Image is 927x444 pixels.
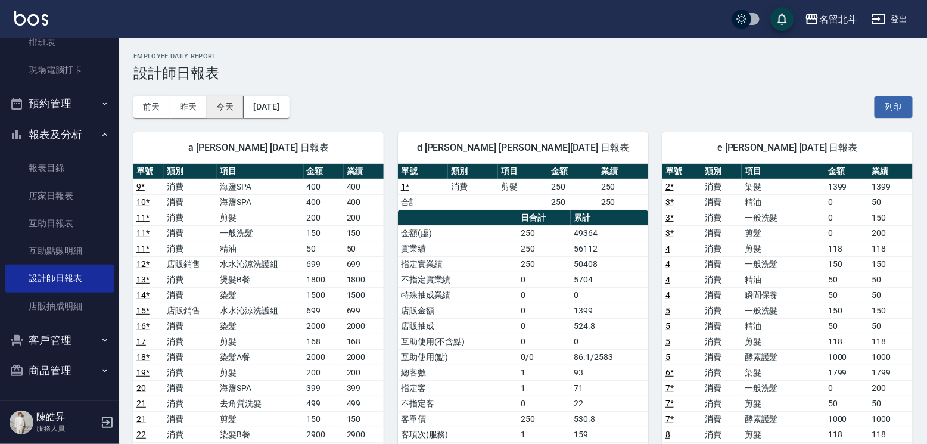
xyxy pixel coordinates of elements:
td: 水水沁涼洗護組 [217,303,303,318]
td: 400 [344,179,384,194]
td: 1799 [825,365,869,380]
td: 1000 [869,411,913,427]
td: 200 [344,210,384,225]
td: 客單價 [398,411,518,427]
td: 消費 [164,427,217,442]
td: 消費 [702,272,742,287]
td: 400 [344,194,384,210]
td: 200 [869,380,913,396]
td: 1800 [344,272,384,287]
a: 店販抽成明細 [5,293,114,320]
span: e [PERSON_NAME] [DATE] 日報表 [677,142,898,154]
td: 一般洗髮 [742,210,825,225]
td: 0 [825,194,869,210]
td: 150 [344,411,384,427]
td: 消費 [702,380,742,396]
td: 150 [869,256,913,272]
th: 項目 [498,164,548,179]
a: 設計師日報表 [5,265,114,292]
td: 118 [825,241,869,256]
a: 互助日報表 [5,210,114,237]
td: 50 [869,272,913,287]
td: 118 [825,334,869,349]
td: 200 [869,225,913,241]
a: 5 [665,321,670,331]
th: 金額 [825,164,869,179]
td: 1000 [825,411,869,427]
td: 消費 [702,318,742,334]
td: 消費 [702,225,742,241]
th: 業績 [869,164,913,179]
a: 互助點數明細 [5,237,114,265]
td: 消費 [702,349,742,365]
td: 互助使用(不含點) [398,334,518,349]
td: 精油 [742,318,825,334]
td: 不指定實業績 [398,272,518,287]
td: 1 [518,427,571,442]
td: 399 [344,380,384,396]
td: 1800 [304,272,344,287]
td: 150 [304,225,344,241]
th: 日合計 [518,210,571,226]
td: 2900 [344,427,384,442]
td: 不指定客 [398,396,518,411]
td: 118 [825,427,869,442]
button: 昨天 [170,96,207,118]
td: 50 [304,241,344,256]
td: 消費 [702,303,742,318]
td: 海鹽SPA [217,380,303,396]
button: 客戶管理 [5,325,114,356]
h3: 設計師日報表 [133,65,913,82]
td: 一般洗髮 [742,380,825,396]
button: 商品管理 [5,355,114,386]
button: [DATE] [244,96,289,118]
td: 0 [518,318,571,334]
td: 50 [344,241,384,256]
td: 一般洗髮 [742,303,825,318]
td: 消費 [702,334,742,349]
td: 燙髮B餐 [217,272,303,287]
td: 150 [825,303,869,318]
td: 消費 [164,241,217,256]
td: 50 [869,194,913,210]
td: 0 [518,396,571,411]
td: 250 [518,225,571,241]
img: Logo [14,11,48,26]
span: a [PERSON_NAME] [DATE] 日報表 [148,142,369,154]
td: 去角質洗髮 [217,396,303,411]
td: 250 [598,179,648,194]
td: 染髮A餐 [217,349,303,365]
button: 報表及分析 [5,119,114,150]
td: 699 [344,303,384,318]
td: 50 [869,287,913,303]
td: 499 [344,396,384,411]
td: 1000 [869,349,913,365]
td: 消費 [448,179,498,194]
button: 登出 [867,8,913,30]
td: 剪髮 [742,396,825,411]
a: 8 [665,430,670,439]
td: 消費 [164,225,217,241]
td: 瞬間保養 [742,287,825,303]
td: 200 [304,210,344,225]
td: 2000 [304,349,344,365]
td: 50 [825,318,869,334]
td: 50 [869,318,913,334]
th: 金額 [548,164,598,179]
td: 250 [548,179,598,194]
td: 消費 [164,272,217,287]
td: 消費 [164,349,217,365]
td: 酵素護髮 [742,349,825,365]
img: Person [10,411,33,434]
td: 150 [304,411,344,427]
td: 消費 [164,179,217,194]
td: 50 [825,272,869,287]
td: 0 [825,380,869,396]
td: 530.8 [571,411,648,427]
td: 1399 [869,179,913,194]
td: 指定實業績 [398,256,518,272]
td: 118 [869,241,913,256]
td: 消費 [702,210,742,225]
td: 剪髮 [498,179,548,194]
th: 業績 [598,164,648,179]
